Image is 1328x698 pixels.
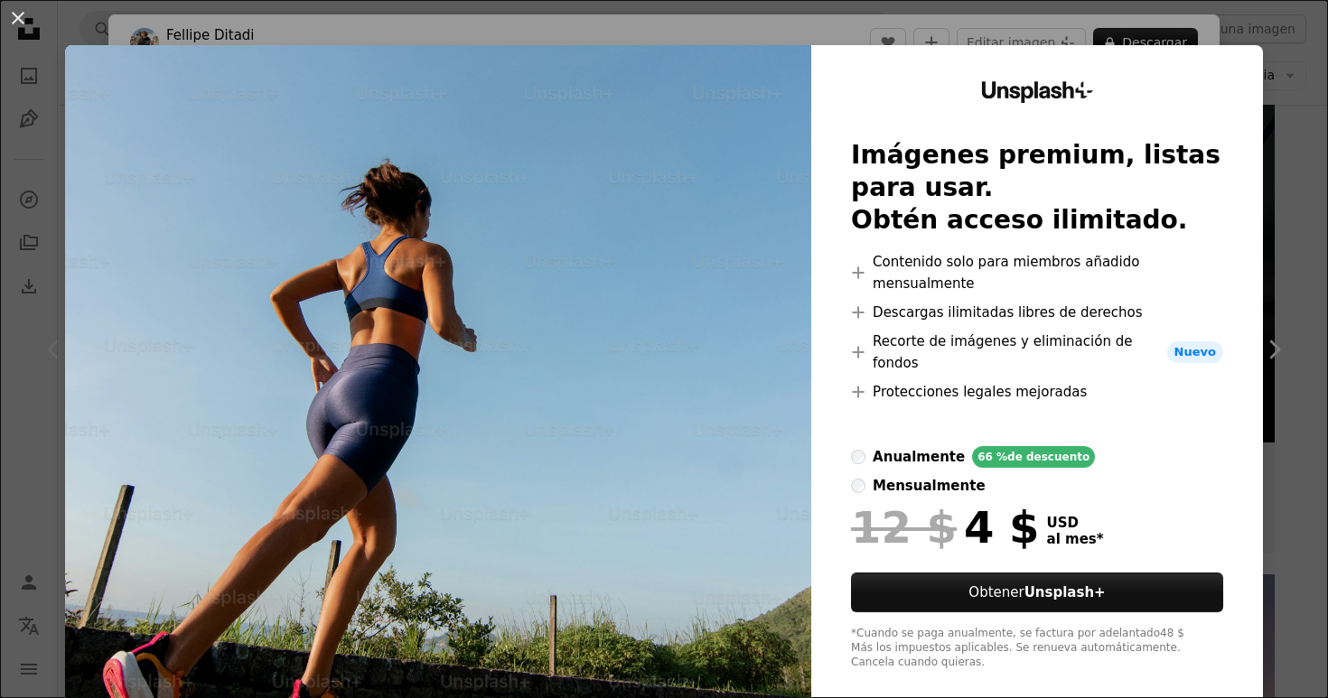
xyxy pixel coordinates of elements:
div: mensualmente [873,475,985,497]
span: Nuevo [1167,341,1223,363]
li: Protecciones legales mejoradas [851,381,1223,403]
span: 12 $ [851,504,957,551]
input: mensualmente [851,479,865,493]
li: Descargas ilimitadas libres de derechos [851,302,1223,323]
span: USD [1047,515,1104,531]
strong: Unsplash+ [1024,584,1106,600]
li: Recorte de imágenes y eliminación de fondos [851,330,1223,374]
span: al mes * [1047,531,1104,547]
div: *Cuando se paga anualmente, se factura por adelantado 48 $ Más los impuestos aplicables. Se renue... [851,627,1223,670]
div: 4 $ [851,504,1039,551]
div: anualmente [873,446,965,468]
div: 66 % de descuento [972,446,1095,468]
input: anualmente66 %de descuento [851,450,865,464]
button: ObtenerUnsplash+ [851,572,1223,612]
li: Contenido solo para miembros añadido mensualmente [851,251,1223,294]
h2: Imágenes premium, listas para usar. Obtén acceso ilimitado. [851,139,1223,237]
